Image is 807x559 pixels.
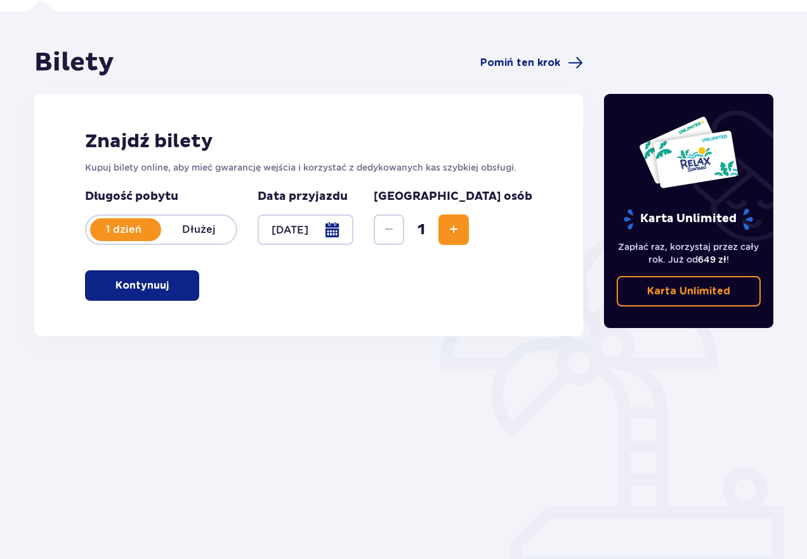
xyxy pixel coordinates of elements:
[374,214,404,245] button: Decrease
[374,189,532,204] p: [GEOGRAPHIC_DATA] osób
[86,223,161,237] p: 1 dzień
[407,220,436,239] span: 1
[115,279,169,293] p: Kontynuuj
[161,223,236,237] p: Dłużej
[258,189,348,204] p: Data przyjazdu
[85,189,237,204] p: Długość pobytu
[85,129,532,154] h2: Znajdź bilety
[647,284,730,298] p: Karta Unlimited
[34,47,114,79] h1: Bilety
[622,208,754,230] p: Karta Unlimited
[698,254,726,265] span: 649 zł
[617,240,761,266] p: Zapłać raz, korzystaj przez cały rok. Już od !
[85,270,199,301] button: Kontynuuj
[85,161,532,174] p: Kupuj bilety online, aby mieć gwarancję wejścia i korzystać z dedykowanych kas szybkiej obsługi.
[480,56,560,70] span: Pomiń ten krok
[617,276,761,306] a: Karta Unlimited
[480,55,583,70] a: Pomiń ten krok
[438,214,469,245] button: Increase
